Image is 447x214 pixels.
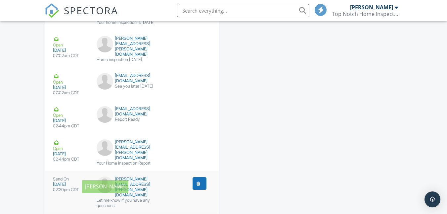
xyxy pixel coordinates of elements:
div: Open Intercom Messenger [425,191,440,207]
img: default-user-f0147aede5fd5fa78ca7ade42f37bd4542148d508eef1c3d3ea960f66861d68b.jpg [97,36,113,52]
div: Your Home Inspection Report [97,161,168,166]
div: Let me know if you have any questions [97,198,168,208]
div: 07:02am CDT [53,90,89,96]
a: Open [DATE] 02:44pm CDT [PERSON_NAME][EMAIL_ADDRESS][PERSON_NAME][DOMAIN_NAME] Your Home Inspecti... [45,134,219,171]
div: Send On [53,177,89,182]
div: Your home inspection is [DATE] [97,20,168,25]
div: [EMAIL_ADDRESS][DOMAIN_NAME] [97,106,168,117]
a: Open [DATE] 07:02am CDT [PERSON_NAME][EMAIL_ADDRESS][PERSON_NAME][DOMAIN_NAME] Home inspection [D... [45,31,219,68]
div: Open [53,139,89,151]
div: Open [53,36,89,48]
div: [DATE] [53,182,89,187]
a: Open [DATE] 07:02am CDT [EMAIL_ADDRESS][DOMAIN_NAME] See you later [DATE] [45,68,219,101]
div: [PERSON_NAME] [350,4,393,11]
span: SPECTORA [64,3,118,17]
div: [EMAIL_ADDRESS][DOMAIN_NAME] [97,73,168,84]
div: [DATE] [53,118,89,123]
div: Home inspection [DATE] [97,57,168,62]
img: default-user-f0147aede5fd5fa78ca7ade42f37bd4542148d508eef1c3d3ea960f66861d68b.jpg [97,177,113,193]
div: 02:30pm CDT [53,187,89,192]
div: Top Notch Home Inspections LLC [332,11,398,17]
input: Search everything... [177,4,309,17]
img: default-user-f0147aede5fd5fa78ca7ade42f37bd4542148d508eef1c3d3ea960f66861d68b.jpg [97,73,113,90]
div: [PERSON_NAME][EMAIL_ADDRESS][PERSON_NAME][DOMAIN_NAME] [97,36,168,57]
div: [DATE] [53,151,89,157]
div: [DATE] [53,85,89,90]
div: Open [53,73,89,85]
div: 07:02am CDT [53,53,89,58]
a: SPECTORA [45,9,118,23]
div: [DATE] [53,48,89,53]
div: Report Ready [97,117,168,122]
div: Open [53,106,89,118]
div: 02:44pm CDT [53,157,89,162]
img: default-user-f0147aede5fd5fa78ca7ade42f37bd4542148d508eef1c3d3ea960f66861d68b.jpg [97,106,113,123]
div: 02:44pm CDT [53,123,89,129]
img: default-user-f0147aede5fd5fa78ca7ade42f37bd4542148d508eef1c3d3ea960f66861d68b.jpg [97,139,113,156]
div: [PERSON_NAME][EMAIL_ADDRESS][PERSON_NAME][DOMAIN_NAME] [97,177,168,198]
div: [PERSON_NAME][EMAIL_ADDRESS][PERSON_NAME][DOMAIN_NAME] [97,139,168,161]
img: The Best Home Inspection Software - Spectora [45,3,59,18]
a: Open [DATE] 02:44pm CDT [EMAIL_ADDRESS][DOMAIN_NAME] Report Ready [45,101,219,134]
div: See you later [DATE] [97,84,168,89]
